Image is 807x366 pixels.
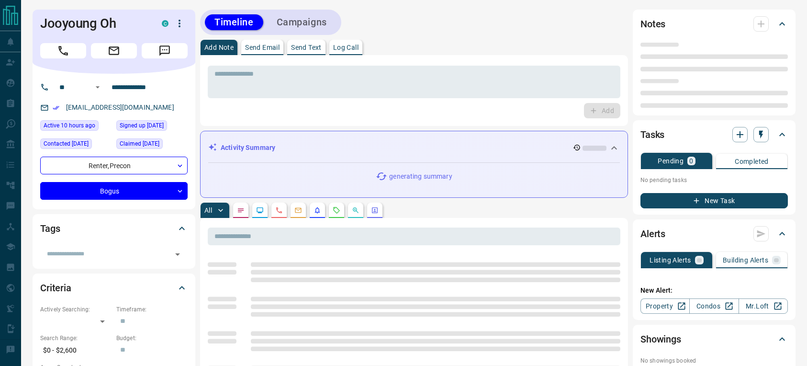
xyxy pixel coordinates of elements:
[205,14,263,30] button: Timeline
[389,172,452,182] p: generating summary
[689,158,693,164] p: 0
[66,103,174,111] a: [EMAIL_ADDRESS][DOMAIN_NAME]
[40,280,71,296] h2: Criteria
[650,257,691,263] p: Listing Alerts
[40,16,147,31] h1: Jooyoung Oh
[275,206,283,214] svg: Calls
[245,44,280,51] p: Send Email
[640,226,665,241] h2: Alerts
[640,193,788,208] button: New Task
[142,43,188,58] span: Message
[40,120,112,134] div: Wed Oct 15 2025
[40,276,188,299] div: Criteria
[640,356,788,365] p: No showings booked
[208,139,620,157] div: Activity Summary
[116,334,188,343] p: Budget:
[116,120,188,134] div: Thu Dec 21 2023
[204,207,212,214] p: All
[658,158,684,164] p: Pending
[91,43,137,58] span: Email
[640,286,788,296] p: New Alert:
[53,104,59,111] svg: Email Verified
[40,138,112,152] div: Sun Jul 27 2025
[640,222,788,245] div: Alerts
[171,248,184,261] button: Open
[92,81,103,93] button: Open
[40,221,60,236] h2: Tags
[267,14,336,30] button: Campaigns
[640,298,690,314] a: Property
[162,20,168,27] div: condos.ca
[352,206,359,214] svg: Opportunities
[204,44,234,51] p: Add Note
[40,182,188,200] div: Bogus
[640,12,788,35] div: Notes
[116,305,188,314] p: Timeframe:
[294,206,302,214] svg: Emails
[256,206,264,214] svg: Lead Browsing Activity
[40,343,112,358] p: $0 - $2,600
[723,257,768,263] p: Building Alerts
[120,121,164,130] span: Signed up [DATE]
[40,305,112,314] p: Actively Searching:
[640,123,788,146] div: Tasks
[735,158,769,165] p: Completed
[314,206,321,214] svg: Listing Alerts
[40,43,86,58] span: Call
[44,139,89,149] span: Contacted [DATE]
[40,157,188,174] div: Renter , Precon
[237,206,245,214] svg: Notes
[116,138,188,152] div: Thu Dec 21 2023
[120,139,159,149] span: Claimed [DATE]
[333,206,340,214] svg: Requests
[221,143,275,153] p: Activity Summary
[371,206,379,214] svg: Agent Actions
[640,332,681,347] h2: Showings
[689,298,739,314] a: Condos
[40,334,112,343] p: Search Range:
[739,298,788,314] a: Mr.Loft
[333,44,359,51] p: Log Call
[640,16,665,32] h2: Notes
[291,44,322,51] p: Send Text
[640,173,788,187] p: No pending tasks
[40,217,188,240] div: Tags
[640,127,664,142] h2: Tasks
[640,328,788,351] div: Showings
[44,121,95,130] span: Active 10 hours ago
